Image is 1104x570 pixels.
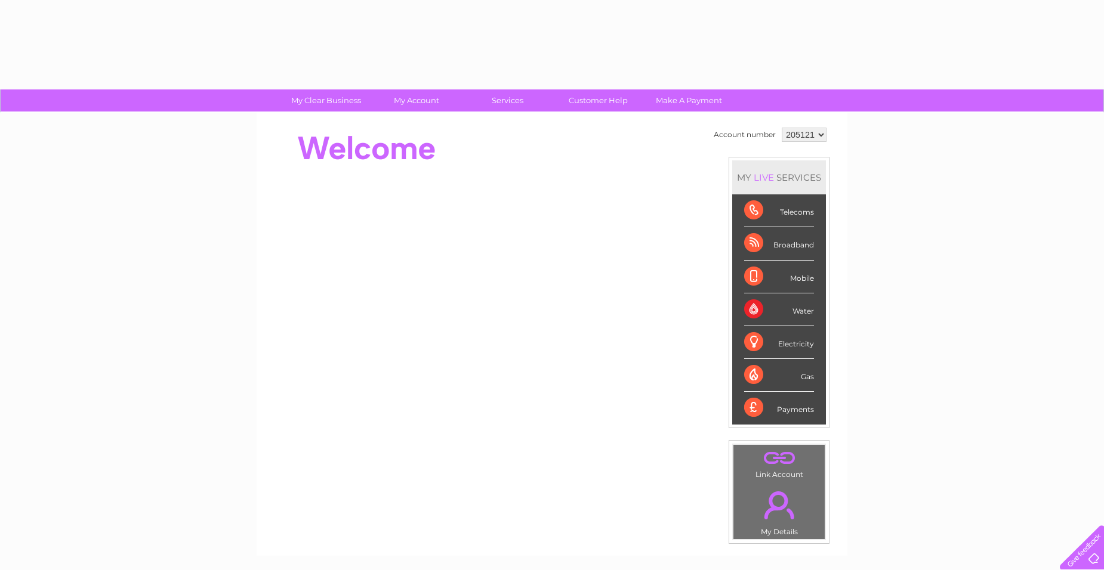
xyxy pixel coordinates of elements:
a: Customer Help [549,89,647,111]
td: My Details [733,481,825,540]
td: Account number [711,125,779,145]
a: My Account [368,89,466,111]
a: . [736,448,822,469]
div: LIVE [751,172,776,183]
a: My Clear Business [277,89,375,111]
div: Water [744,293,814,326]
div: Payments [744,392,814,424]
td: Link Account [733,444,825,482]
a: Make A Payment [640,89,738,111]
div: Broadband [744,227,814,260]
div: Electricity [744,326,814,359]
div: Gas [744,359,814,392]
a: Services [458,89,557,111]
div: Telecoms [744,194,814,227]
a: . [736,484,822,526]
div: MY SERVICES [732,160,826,194]
div: Mobile [744,261,814,293]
